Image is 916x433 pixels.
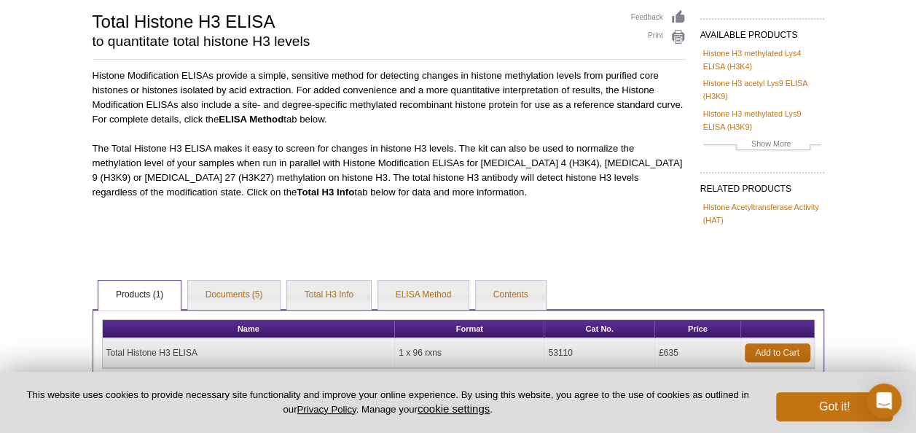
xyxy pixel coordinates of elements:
td: £635 [655,338,741,368]
a: Products (1) [98,281,181,310]
a: Histone H3 acetyl Lys9 ELISA (H3K9) [703,77,821,103]
a: Feedback [631,9,686,26]
div: Open Intercom Messenger [866,383,901,418]
a: Print [631,29,686,45]
th: Name [103,320,396,338]
a: ELISA Method [378,281,469,310]
a: Histone Acetyltransferase Activity (HAT) [703,200,821,227]
button: Got it! [776,392,893,421]
th: Format [395,320,544,338]
h2: to quantitate total histone H3 levels [93,35,616,48]
h2: RELATED PRODUCTS [700,172,824,198]
th: Price [655,320,741,338]
p: Histone Modification ELISAs provide a simple, sensitive method for detecting changes in histone m... [93,69,686,127]
h1: Total Histone H3 ELISA [93,9,616,31]
th: Cat No. [544,320,655,338]
a: Show More [703,137,821,154]
strong: ELISA Method [219,114,283,125]
strong: Total H3 Info [297,187,354,198]
a: Contents [476,281,546,310]
a: Documents (5) [188,281,281,310]
a: Histone H3 methylated Lys4 ELISA (H3K4) [703,47,821,73]
td: 1 x 96 rxns [395,338,544,368]
td: 53110 [544,338,655,368]
h2: AVAILABLE PRODUCTS [700,18,824,44]
button: cookie settings [418,402,490,415]
td: Total Histone H3 ELISA [103,338,396,368]
p: The Total Histone H3 ELISA makes it easy to screen for changes in histone H3 levels. The kit can ... [93,141,686,200]
a: Add to Cart [745,343,810,362]
p: This website uses cookies to provide necessary site functionality and improve your online experie... [23,389,752,416]
a: Histone H3 methylated Lys9 ELISA (H3K9) [703,107,821,133]
a: Total H3 Info [287,281,371,310]
a: Privacy Policy [297,404,356,415]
